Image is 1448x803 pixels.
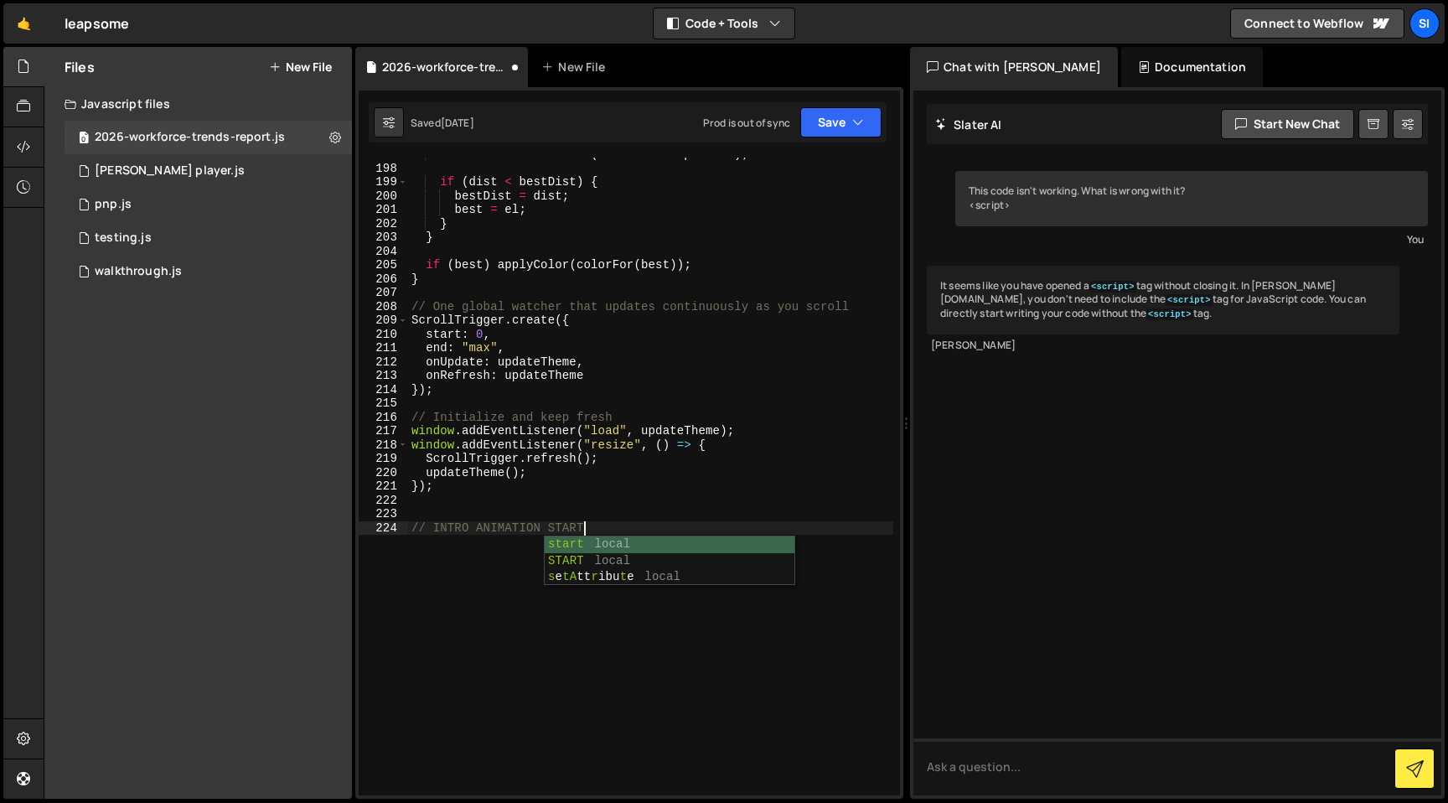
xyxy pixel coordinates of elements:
div: 15013/41198.js [65,154,358,188]
div: 15013/44753.js [65,221,358,255]
div: 2026-workforce-trends-report.js [382,59,508,75]
button: Save [800,107,882,137]
div: 213 [359,369,408,383]
div: It seems like you have opened a tag without closing it. In [PERSON_NAME][DOMAIN_NAME], you don't ... [927,266,1399,334]
div: 2026-workforce-trends-report.js [95,130,285,145]
a: Connect to Webflow [1230,8,1404,39]
div: 217 [359,424,408,438]
div: 209 [359,313,408,328]
div: 201 [359,203,408,217]
div: Documentation [1121,47,1263,87]
div: 210 [359,328,408,342]
div: 15013/45074.js [65,188,358,221]
div: 199 [359,175,408,189]
div: 207 [359,286,408,300]
button: Start new chat [1221,109,1354,139]
div: 222 [359,494,408,508]
div: walkthrough.js [95,264,182,279]
div: 216 [359,411,408,425]
div: [DATE] [441,116,474,130]
div: Prod is out of sync [703,116,790,130]
div: 214 [359,383,408,397]
div: Javascript files [44,87,352,121]
div: New File [541,59,612,75]
button: Code + Tools [654,8,794,39]
div: 220 [359,466,408,480]
div: [PERSON_NAME] [931,339,1395,353]
div: 223 [359,507,408,521]
code: <script> [1146,308,1193,320]
div: Saved [411,116,474,130]
div: You [959,231,1424,248]
div: 198 [359,162,408,176]
div: 211 [359,341,408,355]
div: 218 [359,438,408,453]
div: 205 [359,258,408,272]
div: 200 [359,189,408,204]
div: 219 [359,452,408,466]
code: <script> [1089,281,1136,293]
div: pnp.js [95,197,132,212]
a: 🤙 [3,3,44,44]
div: leapsome [65,13,129,34]
button: New File [269,60,332,74]
div: 15013/47339.js [65,121,358,154]
h2: Files [65,58,95,76]
div: Chat with [PERSON_NAME] [910,47,1118,87]
div: This code isn't working. What is wrong with it? <script> [955,171,1428,226]
div: 212 [359,355,408,370]
div: 206 [359,272,408,287]
div: testing.js [95,231,152,246]
h2: Slater AI [935,117,1002,132]
a: SI [1409,8,1440,39]
div: 202 [359,217,408,231]
div: 224 [359,521,408,536]
span: 0 [79,132,89,146]
div: 208 [359,300,408,314]
div: 203 [359,231,408,245]
code: <script> [1166,294,1213,306]
div: [PERSON_NAME] player.js [95,163,245,179]
div: 204 [359,245,408,259]
div: 221 [359,479,408,494]
div: 15013/39160.js [65,255,358,288]
div: 215 [359,396,408,411]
